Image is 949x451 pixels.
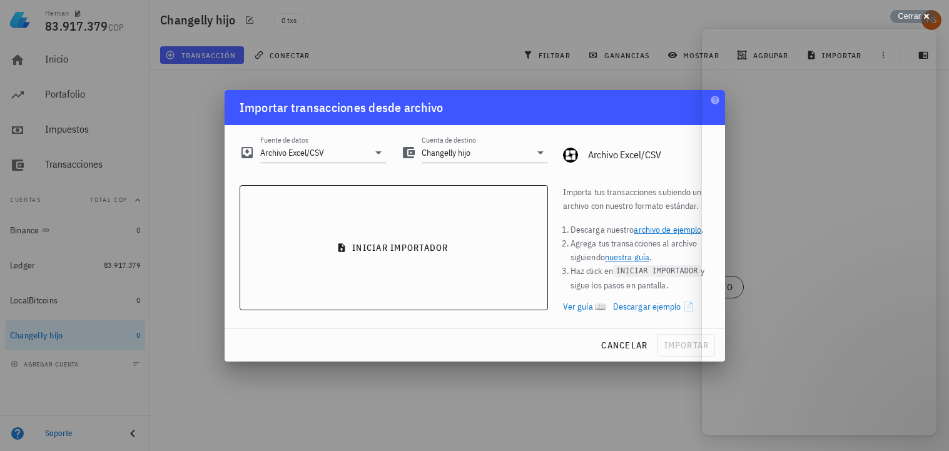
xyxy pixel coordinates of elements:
[605,251,649,263] a: nuestra guía
[571,236,710,264] li: Agrega tus transacciones al archivo siguiendo .
[588,149,710,161] div: Archivo Excel/CSV
[613,300,694,313] a: Descargar ejemplo 📄
[702,29,936,435] iframe: Help Scout Beacon - Live Chat, Contact Form, and Knowledge Base
[596,334,652,357] button: cancelar
[890,10,936,23] button: Cerrar
[571,264,710,292] li: Haz click en y sigue los pasos en pantalla.
[613,265,701,277] code: INICIAR IMPORTADOR
[601,340,647,351] span: cancelar
[563,300,606,313] a: Ver guía 📖
[571,223,710,236] li: Descarga nuestro .
[563,185,710,213] p: Importa tus transacciones subiendo un archivo con nuestro formato estándar.
[260,135,308,144] label: Fuente de datos
[250,242,537,253] span: iniciar importador
[422,135,476,144] label: Cuenta de destino
[240,185,548,310] button: iniciar importador
[240,98,444,118] div: Importar transacciones desde archivo
[634,224,701,235] a: archivo de ejemplo
[898,11,921,21] span: Cerrar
